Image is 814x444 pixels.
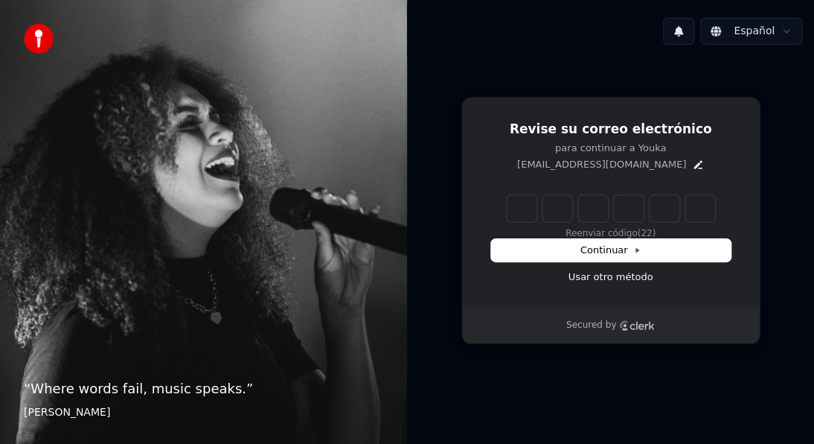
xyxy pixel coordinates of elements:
input: Enter verification code [507,195,745,222]
span: Continuar [580,244,641,257]
p: Secured by [566,320,616,332]
h1: Revise su correo electrónico [491,121,731,139]
a: Usar otro método [568,270,653,284]
button: Continuar [491,239,731,261]
p: [EMAIL_ADDRESS][DOMAIN_NAME] [517,158,686,171]
img: youka [24,24,54,54]
p: “ Where words fail, music speaks. ” [24,378,383,399]
button: Edit [692,159,704,171]
p: para continuar a Youka [491,142,731,155]
a: Clerk logo [619,320,655,331]
footer: [PERSON_NAME] [24,405,383,420]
